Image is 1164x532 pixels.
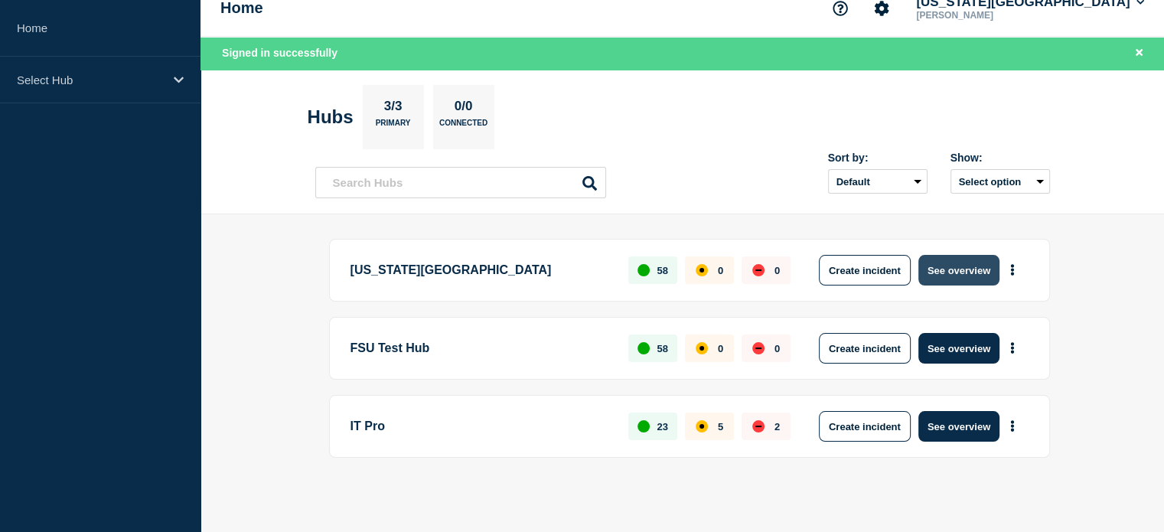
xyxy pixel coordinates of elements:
button: Create incident [819,255,911,286]
div: Show: [950,152,1050,164]
h2: Hubs [308,106,354,128]
p: Primary [376,119,411,135]
div: up [637,264,650,276]
div: affected [696,264,708,276]
p: IT Pro [351,411,611,442]
button: See overview [918,411,999,442]
p: 0/0 [448,99,478,119]
div: up [637,420,650,432]
p: 0 [774,265,780,276]
button: See overview [918,255,999,286]
button: See overview [918,333,999,364]
button: More actions [1003,413,1022,441]
p: 5 [718,421,723,432]
button: More actions [1003,256,1022,285]
p: 3/3 [378,99,408,119]
div: affected [696,342,708,354]
p: 0 [718,343,723,354]
div: down [752,420,765,432]
p: 0 [718,265,723,276]
p: Select Hub [17,73,164,86]
div: down [752,342,765,354]
select: Sort by [828,169,928,194]
p: 23 [657,421,667,432]
p: 2 [774,421,780,432]
div: up [637,342,650,354]
p: FSU Test Hub [351,333,611,364]
button: Create incident [819,333,911,364]
p: 0 [774,343,780,354]
button: Close banner [1130,44,1149,62]
div: down [752,264,765,276]
div: affected [696,420,708,432]
span: Signed in successfully [222,47,337,59]
p: [PERSON_NAME] [913,10,1072,21]
button: Select option [950,169,1050,194]
p: 58 [657,265,667,276]
p: [US_STATE][GEOGRAPHIC_DATA] [351,255,611,286]
input: Search Hubs [315,167,606,198]
button: Create incident [819,411,911,442]
p: Connected [439,119,487,135]
p: 58 [657,343,667,354]
button: More actions [1003,335,1022,363]
div: Sort by: [828,152,928,164]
